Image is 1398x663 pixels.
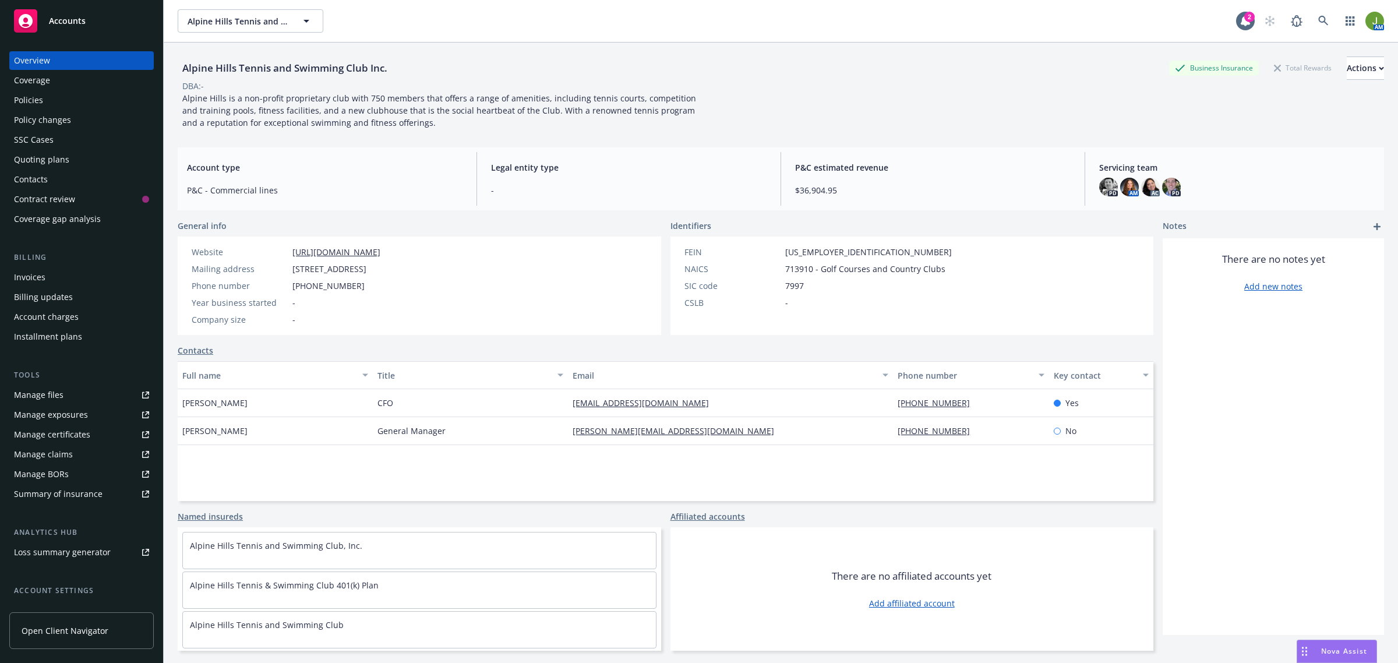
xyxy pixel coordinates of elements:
[192,246,288,258] div: Website
[568,361,893,389] button: Email
[190,580,379,591] a: Alpine Hills Tennis & Swimming Club 401(k) Plan
[14,71,50,90] div: Coverage
[9,445,154,464] a: Manage claims
[785,280,804,292] span: 7997
[491,161,767,174] span: Legal entity type
[14,405,88,424] div: Manage exposures
[785,297,788,309] span: -
[684,297,781,309] div: CSLB
[1065,397,1079,409] span: Yes
[1370,220,1384,234] a: add
[178,220,227,232] span: General info
[22,625,108,637] span: Open Client Navigator
[1312,9,1335,33] a: Search
[187,184,463,196] span: P&C - Commercial lines
[9,288,154,306] a: Billing updates
[377,369,550,382] div: Title
[1365,12,1384,30] img: photo
[9,268,154,287] a: Invoices
[1120,178,1139,196] img: photo
[178,344,213,357] a: Contacts
[9,111,154,129] a: Policy changes
[14,308,79,326] div: Account charges
[785,263,945,275] span: 713910 - Golf Courses and Country Clubs
[1297,640,1377,663] button: Nova Assist
[1065,425,1076,437] span: No
[795,161,1071,174] span: P&C estimated revenue
[573,397,718,408] a: [EMAIL_ADDRESS][DOMAIN_NAME]
[1099,178,1118,196] img: photo
[1099,161,1375,174] span: Servicing team
[14,190,75,209] div: Contract review
[14,445,73,464] div: Manage claims
[1163,220,1187,234] span: Notes
[377,425,446,437] span: General Manager
[14,327,82,346] div: Installment plans
[785,246,952,258] span: [US_EMPLOYER_IDENTIFICATION_NUMBER]
[14,268,45,287] div: Invoices
[14,465,69,484] div: Manage BORs
[1347,57,1384,80] button: Actions
[182,397,248,409] span: [PERSON_NAME]
[9,210,154,228] a: Coverage gap analysis
[1297,640,1312,662] div: Drag to move
[9,585,154,597] div: Account settings
[14,170,48,189] div: Contacts
[9,5,154,37] a: Accounts
[178,510,243,523] a: Named insureds
[292,313,295,326] span: -
[9,369,154,381] div: Tools
[14,91,43,110] div: Policies
[192,280,288,292] div: Phone number
[9,386,154,404] a: Manage files
[190,540,362,551] a: Alpine Hills Tennis and Swimming Club, Inc.
[14,543,111,562] div: Loss summary generator
[14,485,103,503] div: Summary of insurance
[14,210,101,228] div: Coverage gap analysis
[373,361,568,389] button: Title
[670,510,745,523] a: Affiliated accounts
[1285,9,1308,33] a: Report a Bug
[9,170,154,189] a: Contacts
[1268,61,1337,75] div: Total Rewards
[49,16,86,26] span: Accounts
[9,71,154,90] a: Coverage
[9,425,154,444] a: Manage certificates
[190,619,344,630] a: Alpine Hills Tennis and Swimming Club
[192,313,288,326] div: Company size
[14,288,73,306] div: Billing updates
[684,263,781,275] div: NAICS
[377,397,393,409] span: CFO
[1321,646,1367,656] span: Nova Assist
[9,190,154,209] a: Contract review
[178,61,392,76] div: Alpine Hills Tennis and Swimming Club Inc.
[9,405,154,424] a: Manage exposures
[14,150,69,169] div: Quoting plans
[9,601,154,620] a: Service team
[1169,61,1259,75] div: Business Insurance
[898,369,1032,382] div: Phone number
[9,51,154,70] a: Overview
[9,465,154,484] a: Manage BORs
[14,51,50,70] div: Overview
[292,297,295,309] span: -
[182,369,355,382] div: Full name
[684,280,781,292] div: SIC code
[178,361,373,389] button: Full name
[9,131,154,149] a: SSC Cases
[9,485,154,503] a: Summary of insurance
[9,327,154,346] a: Installment plans
[898,425,979,436] a: [PHONE_NUMBER]
[178,9,323,33] button: Alpine Hills Tennis and Swimming Club Inc.
[9,252,154,263] div: Billing
[14,111,71,129] div: Policy changes
[1222,252,1325,266] span: There are no notes yet
[182,80,204,92] div: DBA: -
[9,91,154,110] a: Policies
[832,569,991,583] span: There are no affiliated accounts yet
[898,397,979,408] a: [PHONE_NUMBER]
[182,93,698,128] span: Alpine Hills is a non-profit proprietary club with 750 members that offers a range of amenities, ...
[188,15,288,27] span: Alpine Hills Tennis and Swimming Club Inc.
[893,361,1049,389] button: Phone number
